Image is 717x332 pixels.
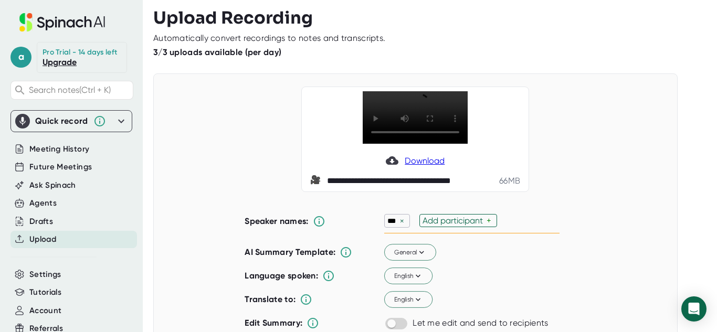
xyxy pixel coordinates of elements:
div: Quick record [35,116,88,126]
div: × [397,216,407,226]
div: Let me edit and send to recipients [413,318,548,328]
span: video [310,175,323,187]
button: Tutorials [29,286,61,298]
button: Agents [29,197,57,209]
span: English [394,295,423,304]
span: Download [405,156,445,166]
button: Drafts [29,216,53,228]
span: a [10,47,31,68]
b: 3/3 uploads available (per day) [153,47,281,57]
button: Account [29,305,61,317]
div: + [487,216,494,226]
h3: Upload Recording [153,8,707,28]
span: Search notes (Ctrl + K) [29,85,111,95]
div: Automatically convert recordings to notes and transcripts. [153,33,385,44]
button: Settings [29,269,61,281]
div: Open Intercom Messenger [681,296,707,322]
button: Upload [29,233,56,245]
button: English [384,292,433,308]
button: General [384,244,436,261]
a: Upgrade [43,57,77,67]
button: Ask Spinach [29,179,76,191]
div: Add participant [423,216,487,226]
div: Quick record [15,111,128,132]
button: Future Meetings [29,161,92,173]
span: English [394,271,423,281]
button: English [384,268,433,285]
button: Meeting History [29,143,89,155]
b: Translate to: [245,294,296,304]
a: Download [386,154,445,167]
div: Pro Trial - 14 days left [43,48,117,57]
b: Speaker names: [245,216,308,226]
b: Language spoken: [245,271,318,281]
span: General [394,248,427,257]
b: AI Summary Template: [245,247,335,258]
b: Edit Summary: [245,318,302,328]
div: 66 MB [499,176,520,186]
